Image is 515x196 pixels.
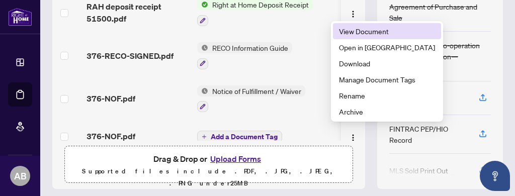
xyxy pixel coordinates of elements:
p: Supported files include .PDF, .JPG, .JPEG, .PNG under 25 MB [71,165,347,189]
span: 376-NOF.pdf [87,130,135,142]
img: Logo [349,10,357,18]
button: Upload Forms [207,152,264,165]
button: Add a Document Tag [197,131,282,143]
span: 376-NOF.pdf [87,92,135,105]
span: 376-RECO-SIGNED.pdf [87,50,174,62]
img: Status Icon [197,42,208,53]
div: Agreement of Purchase and Sale [389,1,491,23]
button: Add a Document Tag [197,130,282,143]
span: RAH deposit receipt 51500.pdf [87,1,189,25]
span: Notice of Fulfillment / Waiver [208,85,305,96]
span: Rename [339,90,435,101]
button: Open asap [480,161,510,191]
span: Drag & Drop or [153,152,264,165]
button: Logo [345,128,361,144]
span: Download [339,58,435,69]
span: Open in [GEOGRAPHIC_DATA] [339,42,435,53]
span: Archive [339,106,435,117]
span: plus [202,134,207,139]
span: RECO Information Guide [208,42,292,53]
span: Add a Document Tag [211,133,278,140]
button: Logo [345,5,361,21]
img: logo [8,8,32,26]
img: Logo [349,134,357,142]
div: FINTRAC PEP/HIO Record [389,123,467,145]
span: Manage Document Tags [339,74,435,85]
img: Status Icon [197,85,208,96]
span: View Document [339,26,435,37]
button: Status IconNotice of Fulfillment / Waiver [197,85,305,113]
button: Status IconRECO Information Guide [197,42,292,69]
span: Drag & Drop orUpload FormsSupported files include .PDF, .JPG, .JPEG, .PNG under25MB [65,146,353,195]
span: AB [14,169,27,183]
td: [DATE] [338,120,406,152]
